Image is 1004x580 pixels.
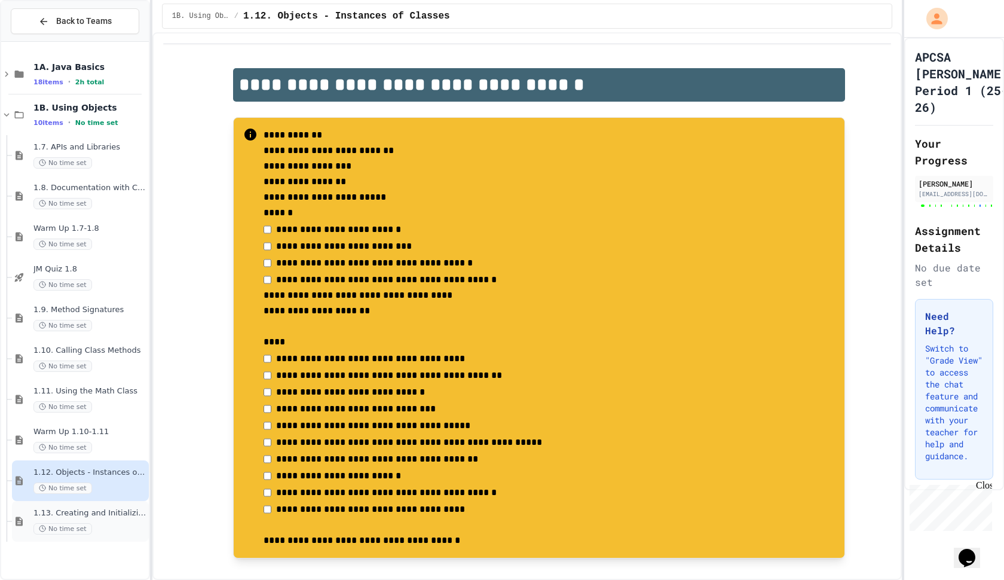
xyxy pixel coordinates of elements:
[925,309,983,338] h3: Need Help?
[33,386,146,396] span: 1.11. Using the Math Class
[5,5,82,76] div: Chat with us now!Close
[33,427,146,437] span: Warm Up 1.10-1.11
[915,261,993,289] div: No due date set
[33,102,146,113] span: 1B. Using Objects
[33,183,146,193] span: 1.8. Documentation with Comments and Preconditions
[243,9,450,23] span: 1.12. Objects - Instances of Classes
[56,15,112,28] span: Back to Teams
[68,77,71,87] span: •
[33,198,92,209] span: No time set
[33,442,92,453] span: No time set
[919,178,990,189] div: [PERSON_NAME]
[33,320,92,331] span: No time set
[915,135,993,169] h2: Your Progress
[33,78,63,86] span: 18 items
[234,11,238,21] span: /
[75,78,105,86] span: 2h total
[172,11,229,21] span: 1B. Using Objects
[33,361,92,372] span: No time set
[954,532,992,568] iframe: chat widget
[33,279,92,291] span: No time set
[925,343,983,462] p: Switch to "Grade View" to access the chat feature and communicate with your teacher for help and ...
[33,62,146,72] span: 1A. Java Basics
[33,468,146,478] span: 1.12. Objects - Instances of Classes
[919,190,990,199] div: [EMAIL_ADDRESS][DOMAIN_NAME]
[33,239,92,250] span: No time set
[33,346,146,356] span: 1.10. Calling Class Methods
[915,222,993,256] h2: Assignment Details
[33,224,146,234] span: Warm Up 1.7-1.8
[33,401,92,413] span: No time set
[33,523,92,535] span: No time set
[33,142,146,152] span: 1.7. APIs and Libraries
[33,305,146,315] span: 1.9. Method Signatures
[68,118,71,127] span: •
[11,8,139,34] button: Back to Teams
[33,119,63,127] span: 10 items
[33,157,92,169] span: No time set
[33,264,146,274] span: JM Quiz 1.8
[33,483,92,494] span: No time set
[905,480,992,531] iframe: chat widget
[914,5,951,32] div: My Account
[33,508,146,518] span: 1.13. Creating and Initializing Objects: Constructors
[75,119,118,127] span: No time set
